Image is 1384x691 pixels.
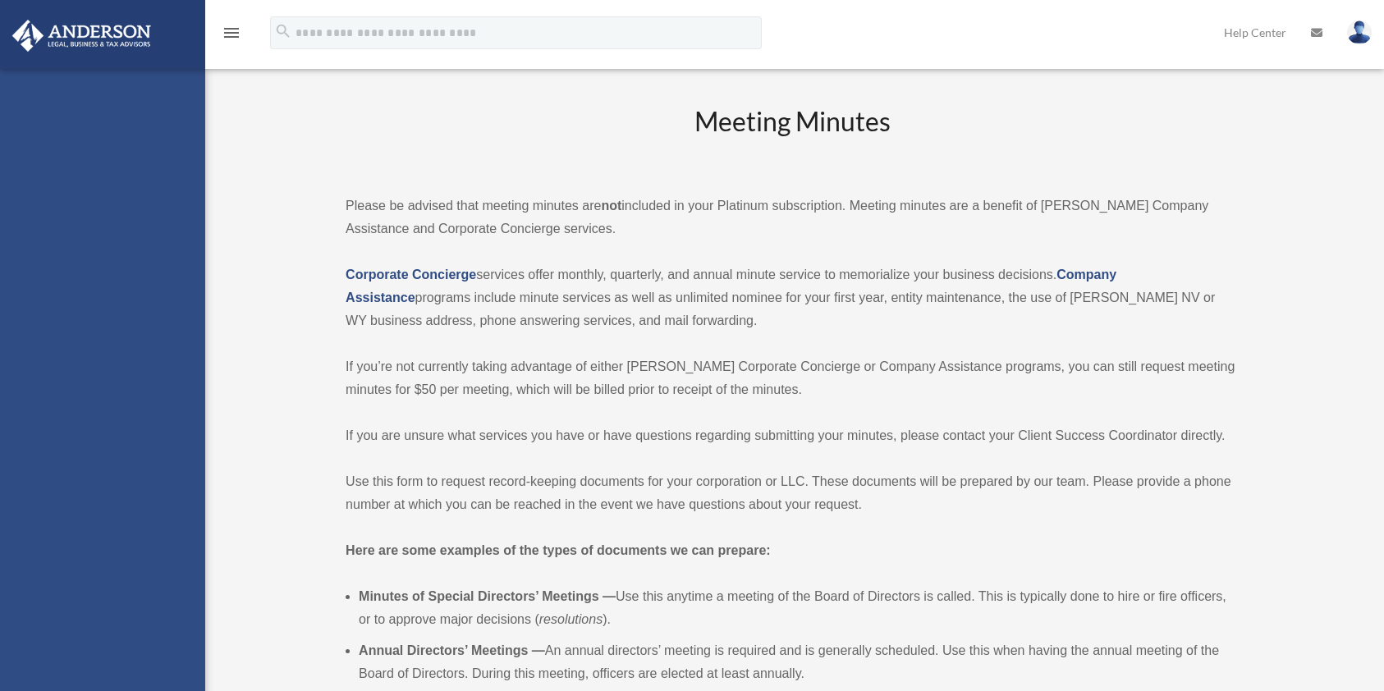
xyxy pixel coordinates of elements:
[346,194,1240,240] p: Please be advised that meeting minutes are included in your Platinum subscription. Meeting minute...
[222,29,241,43] a: menu
[346,424,1240,447] p: If you are unsure what services you have or have questions regarding submitting your minutes, ple...
[359,643,545,657] b: Annual Directors’ Meetings —
[222,23,241,43] i: menu
[359,585,1240,631] li: Use this anytime a meeting of the Board of Directors is called. This is typically done to hire or...
[346,355,1240,401] p: If you’re not currently taking advantage of either [PERSON_NAME] Corporate Concierge or Company A...
[346,543,771,557] strong: Here are some examples of the types of documents we can prepare:
[1347,21,1372,44] img: User Pic
[346,103,1240,172] h2: Meeting Minutes
[7,20,156,52] img: Anderson Advisors Platinum Portal
[359,589,616,603] b: Minutes of Special Directors’ Meetings —
[274,22,292,40] i: search
[601,199,621,213] strong: not
[539,612,603,626] em: resolutions
[346,268,476,281] a: Corporate Concierge
[346,470,1240,516] p: Use this form to request record-keeping documents for your corporation or LLC. These documents wi...
[359,639,1240,685] li: An annual directors’ meeting is required and is generally scheduled. Use this when having the ann...
[346,263,1240,332] p: services offer monthly, quarterly, and annual minute service to memorialize your business decisio...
